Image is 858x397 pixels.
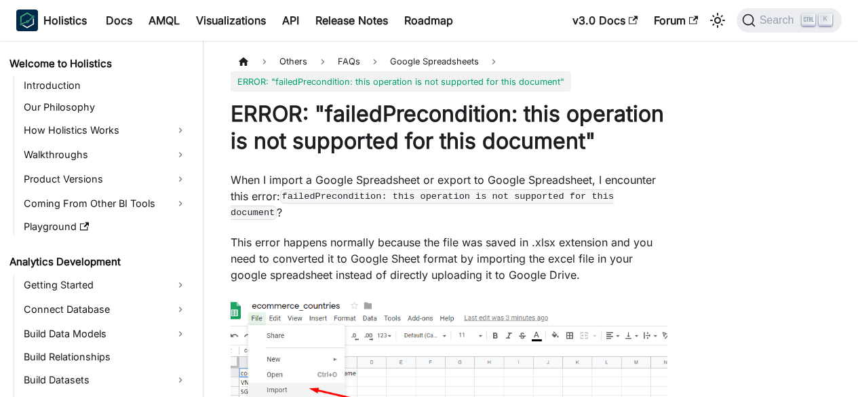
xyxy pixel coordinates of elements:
a: Docs [98,10,140,31]
a: Build Relationships [20,347,191,366]
a: Connect Database [20,299,191,320]
a: Home page [231,52,256,71]
a: HolisticsHolistics [16,10,87,31]
button: Search (Ctrl+K) [737,8,842,33]
a: How Holistics Works [20,119,191,141]
a: Build Datasets [20,369,191,391]
a: Roadmap [396,10,461,31]
a: Product Versions [20,168,191,190]
a: API [274,10,307,31]
p: This error happens normally because the file was saved in .xlsx extension and you need to convert... [231,234,667,283]
span: FAQs [331,52,367,71]
a: Welcome to Holistics [5,54,191,73]
a: Analytics Development [5,252,191,271]
a: v3.0 Docs [564,10,646,31]
kbd: K [819,14,832,26]
button: Switch between dark and light mode (currently light mode) [707,10,728,31]
a: AMQL [140,10,188,31]
h1: ERROR: "failedPrecondition: this operation is not supported for this document" [231,100,667,155]
nav: Breadcrumbs [231,52,667,92]
code: failedPrecondition: this operation is not supported for this document [231,189,614,219]
span: Google Spreadsheets [383,52,486,71]
a: Our Philosophy [20,98,191,117]
a: Release Notes [307,10,396,31]
img: Holistics [16,10,38,31]
a: Build Data Models [20,323,191,345]
a: Playground [20,217,191,236]
a: Forum [646,10,706,31]
a: Getting Started [20,274,191,296]
span: Search [756,14,802,26]
a: Introduction [20,76,191,95]
span: ERROR: "failedPrecondition: this operation is not supported for this document" [231,71,571,91]
a: Coming From Other BI Tools [20,193,191,214]
p: When I import a Google Spreadsheet or export to Google Spreadsheet, I encounter this error: ? [231,172,667,221]
a: Visualizations [188,10,274,31]
a: Walkthroughs [20,144,191,166]
b: Holistics [43,12,87,29]
span: Others [273,52,314,71]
